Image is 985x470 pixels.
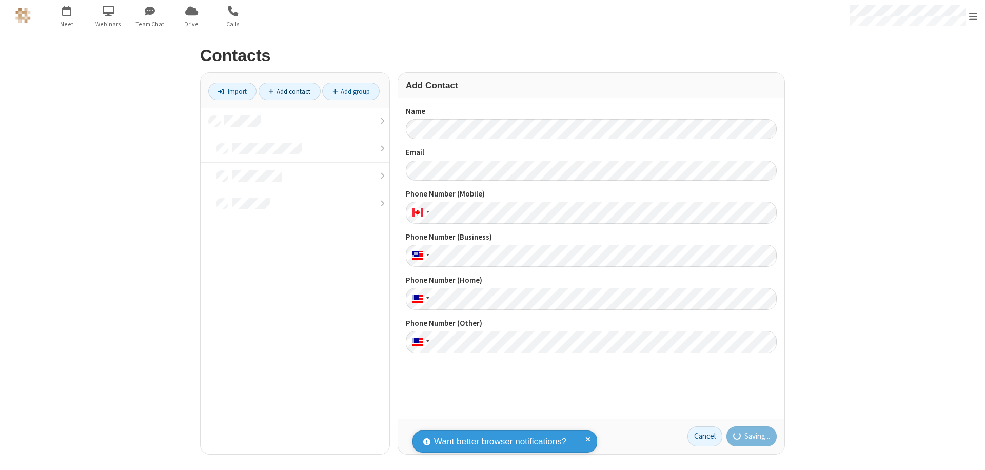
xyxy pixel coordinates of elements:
[726,426,777,447] button: Saving...
[406,81,777,90] h3: Add Contact
[434,435,566,448] span: Want better browser notifications?
[406,188,777,200] label: Phone Number (Mobile)
[406,231,777,243] label: Phone Number (Business)
[406,331,432,353] div: United States: + 1
[214,19,252,29] span: Calls
[406,318,777,329] label: Phone Number (Other)
[208,83,257,100] a: Import
[89,19,128,29] span: Webinars
[200,47,785,65] h2: Contacts
[48,19,86,29] span: Meet
[687,426,722,447] a: Cancel
[172,19,211,29] span: Drive
[131,19,169,29] span: Team Chat
[259,83,321,100] a: Add contact
[15,8,31,23] img: QA Selenium DO NOT DELETE OR CHANGE
[406,106,777,117] label: Name
[406,202,432,224] div: Canada: + 1
[406,275,777,286] label: Phone Number (Home)
[744,430,770,442] span: Saving...
[406,245,432,267] div: United States: + 1
[406,288,432,310] div: United States: + 1
[322,83,380,100] a: Add group
[406,147,777,159] label: Email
